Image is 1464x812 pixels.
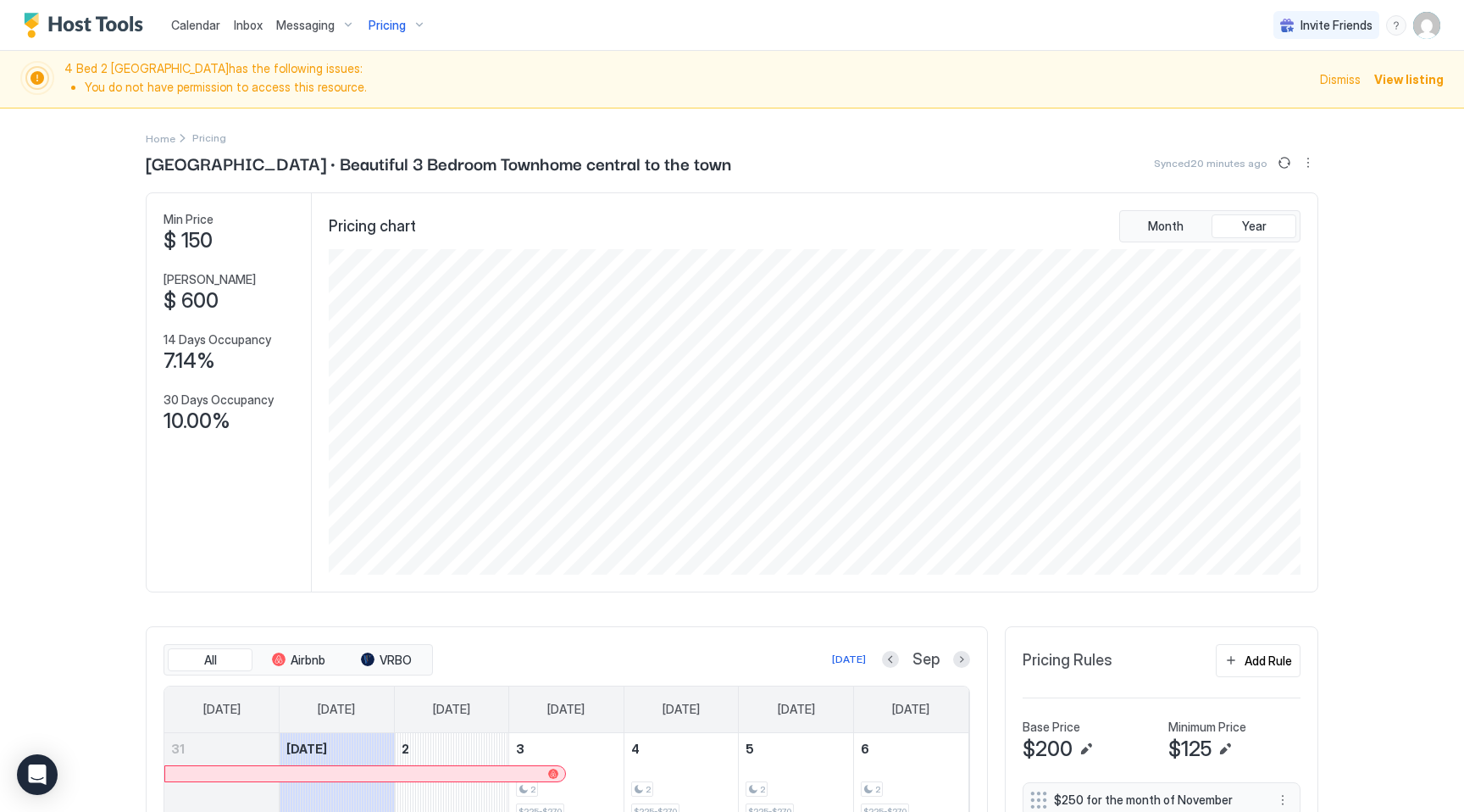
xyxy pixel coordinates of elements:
[433,702,470,717] span: [DATE]
[164,332,271,348] span: 14 Days Occupancy
[380,653,412,668] span: VRBO
[369,18,406,33] span: Pricing
[832,652,866,667] div: [DATE]
[746,742,754,756] span: 5
[739,733,853,765] a: September 5, 2025
[291,653,325,668] span: Airbnb
[168,648,252,672] button: All
[1215,739,1235,759] button: Edit
[1273,790,1293,810] button: More options
[171,18,220,32] span: Calendar
[164,212,213,227] span: Min Price
[761,687,832,732] a: Friday
[875,784,880,795] span: 2
[829,649,868,670] button: [DATE]
[778,702,815,717] span: [DATE]
[854,733,968,765] a: September 6, 2025
[1023,737,1073,762] span: $200
[17,754,58,795] div: Open Intercom Messenger
[547,702,585,717] span: [DATE]
[760,784,765,795] span: 2
[286,742,327,756] span: [DATE]
[1148,219,1184,234] span: Month
[882,651,899,668] button: Previous month
[1154,157,1267,170] span: Synced 20 minutes ago
[1168,737,1212,762] span: $125
[1245,652,1292,670] div: Add Rule
[164,733,279,765] a: August 31, 2025
[146,129,175,147] a: Home
[1076,739,1096,759] button: Edit
[234,16,263,34] a: Inbox
[164,409,230,434] span: 10.00%
[1054,793,1256,808] span: $250 for the month of November
[1123,214,1208,238] button: Month
[329,217,416,236] span: Pricing chart
[516,742,524,756] span: 3
[146,132,175,145] span: Home
[1374,70,1444,88] div: View listing
[1273,790,1293,810] div: menu
[892,702,929,717] span: [DATE]
[24,13,151,38] a: Host Tools Logo
[861,742,869,756] span: 6
[1300,18,1372,33] span: Invite Friends
[301,687,372,732] a: Monday
[624,733,739,765] a: September 4, 2025
[1119,210,1300,242] div: tab-group
[1212,214,1296,238] button: Year
[912,650,940,670] span: Sep
[1274,153,1295,173] button: Sync prices
[280,733,394,765] a: September 1, 2025
[1298,153,1318,173] button: More options
[530,784,535,795] span: 2
[1386,15,1406,36] div: menu
[395,733,509,765] a: September 2, 2025
[875,687,946,732] a: Saturday
[646,687,717,732] a: Thursday
[276,18,335,33] span: Messaging
[164,228,213,253] span: $ 150
[663,702,700,717] span: [DATE]
[631,742,640,756] span: 4
[171,742,185,756] span: 31
[646,784,651,795] span: 2
[416,687,487,732] a: Tuesday
[164,288,219,314] span: $ 600
[164,392,274,408] span: 30 Days Occupancy
[164,348,215,374] span: 7.14%
[344,648,429,672] button: VRBO
[256,648,341,672] button: Airbnb
[1216,644,1300,677] button: Add Rule
[146,150,731,175] span: [GEOGRAPHIC_DATA] · Beautiful 3 Bedroom Townhome central to the town
[164,644,433,676] div: tab-group
[1168,720,1246,735] span: Minimum Price
[171,16,220,34] a: Calendar
[64,61,1310,97] span: 4 Bed 2 [GEOGRAPHIC_DATA] has the following issues:
[204,653,217,668] span: All
[1242,219,1267,234] span: Year
[509,733,624,765] a: September 3, 2025
[318,702,355,717] span: [DATE]
[953,651,970,668] button: Next month
[146,129,175,147] div: Breadcrumb
[1298,153,1318,173] div: menu
[402,742,409,756] span: 2
[203,702,241,717] span: [DATE]
[192,131,226,144] span: Breadcrumb
[85,80,1310,95] li: You do not have permission to access this resource.
[186,687,258,732] a: Sunday
[1023,651,1112,670] span: Pricing Rules
[164,272,256,287] span: [PERSON_NAME]
[1023,720,1080,735] span: Base Price
[234,18,263,32] span: Inbox
[530,687,602,732] a: Wednesday
[1320,70,1361,88] div: Dismiss
[1413,12,1440,39] div: User profile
